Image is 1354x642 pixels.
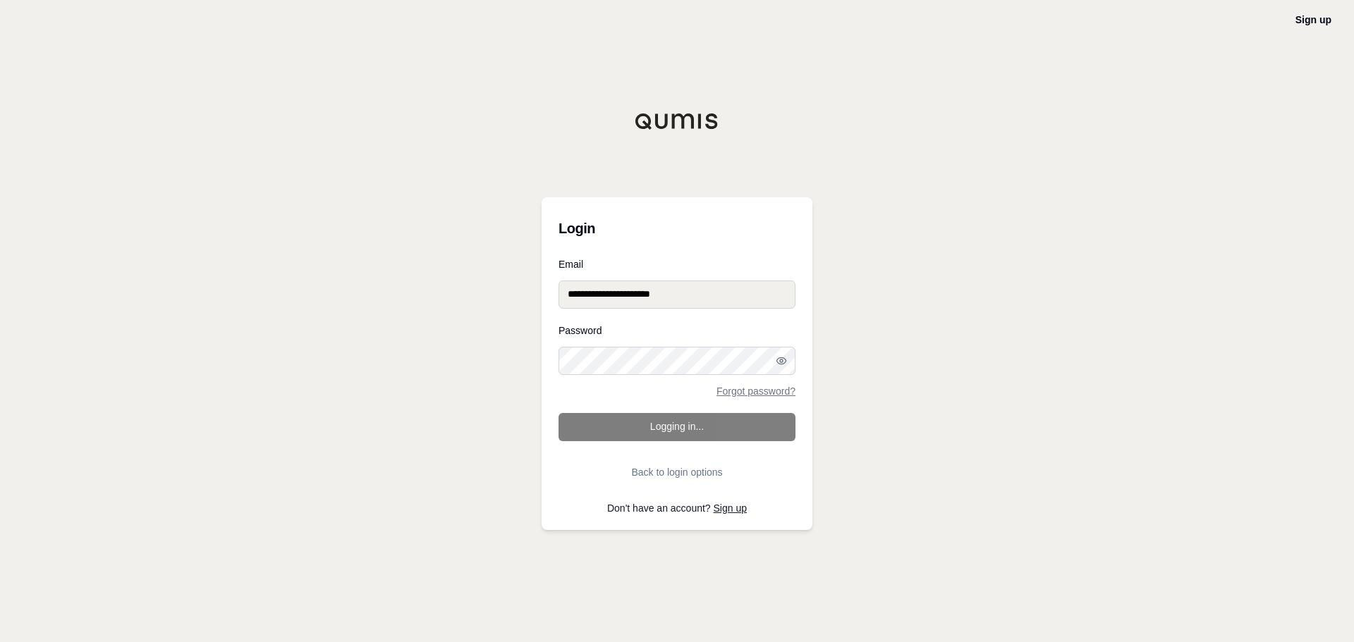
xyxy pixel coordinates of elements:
[559,503,795,513] p: Don't have an account?
[559,259,795,269] label: Email
[559,458,795,486] button: Back to login options
[635,113,719,130] img: Qumis
[714,502,747,514] a: Sign up
[559,326,795,335] label: Password
[1295,14,1331,25] a: Sign up
[559,214,795,242] h3: Login
[716,386,795,396] a: Forgot password?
